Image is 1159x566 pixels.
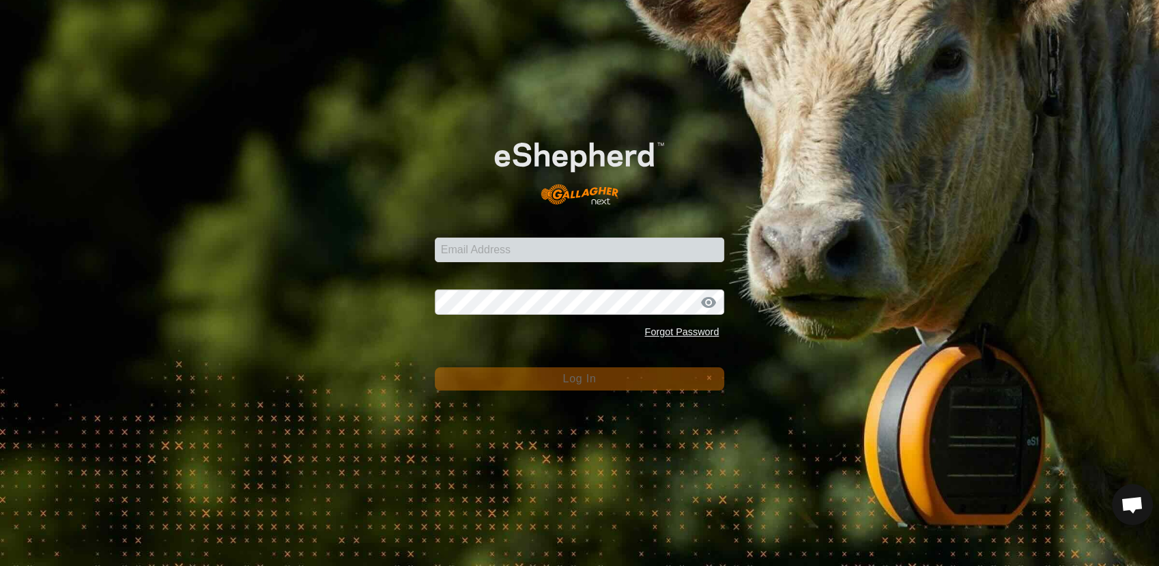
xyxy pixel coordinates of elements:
a: Forgot Password [644,326,719,337]
input: Email Address [435,238,725,262]
div: Open chat [1112,484,1153,525]
img: E-shepherd Logo [463,118,696,217]
button: Log In [435,367,725,391]
span: Log In [562,373,596,384]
